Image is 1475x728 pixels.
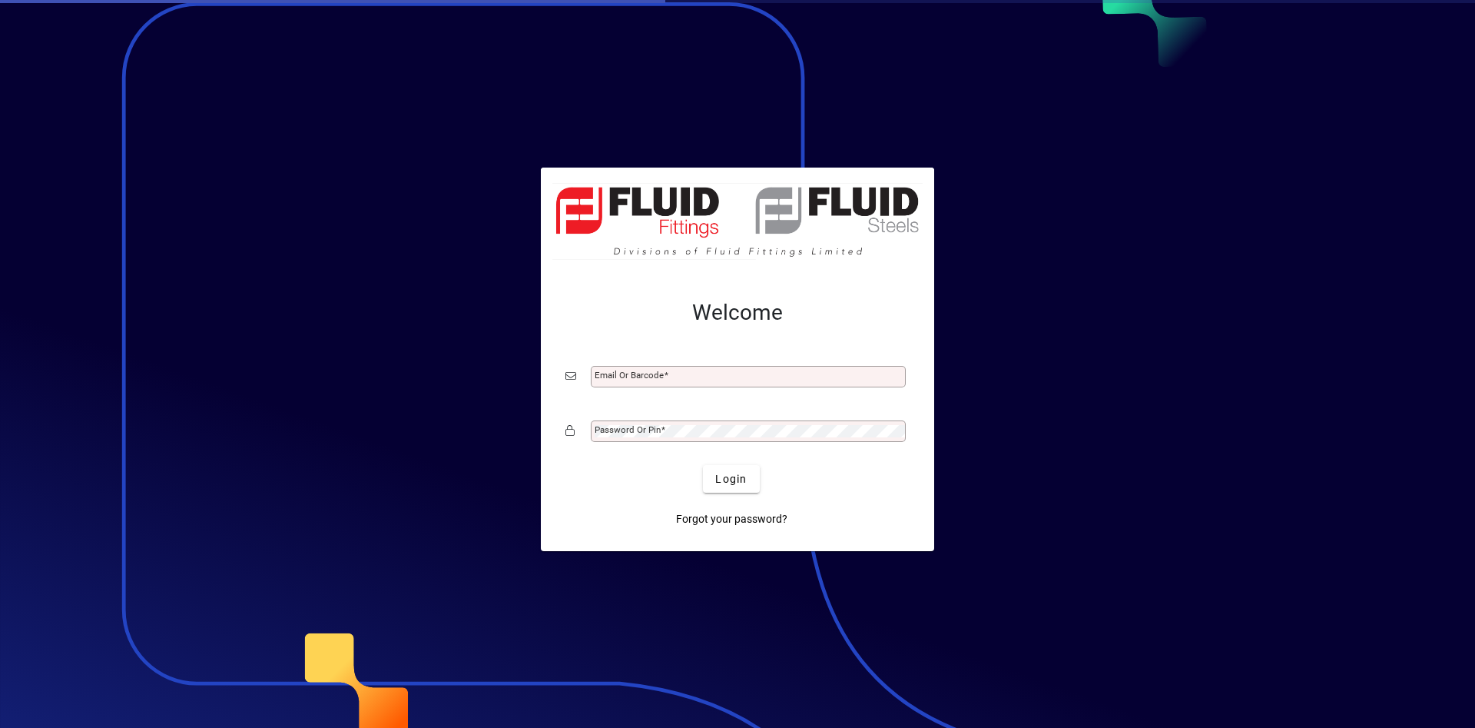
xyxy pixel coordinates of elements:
mat-label: Email or Barcode [595,370,664,381]
span: Forgot your password? [676,511,787,527]
button: Login [703,465,759,493]
h2: Welcome [565,300,910,326]
a: Forgot your password? [670,505,794,533]
span: Login [715,471,747,487]
mat-label: Password or Pin [595,424,661,435]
